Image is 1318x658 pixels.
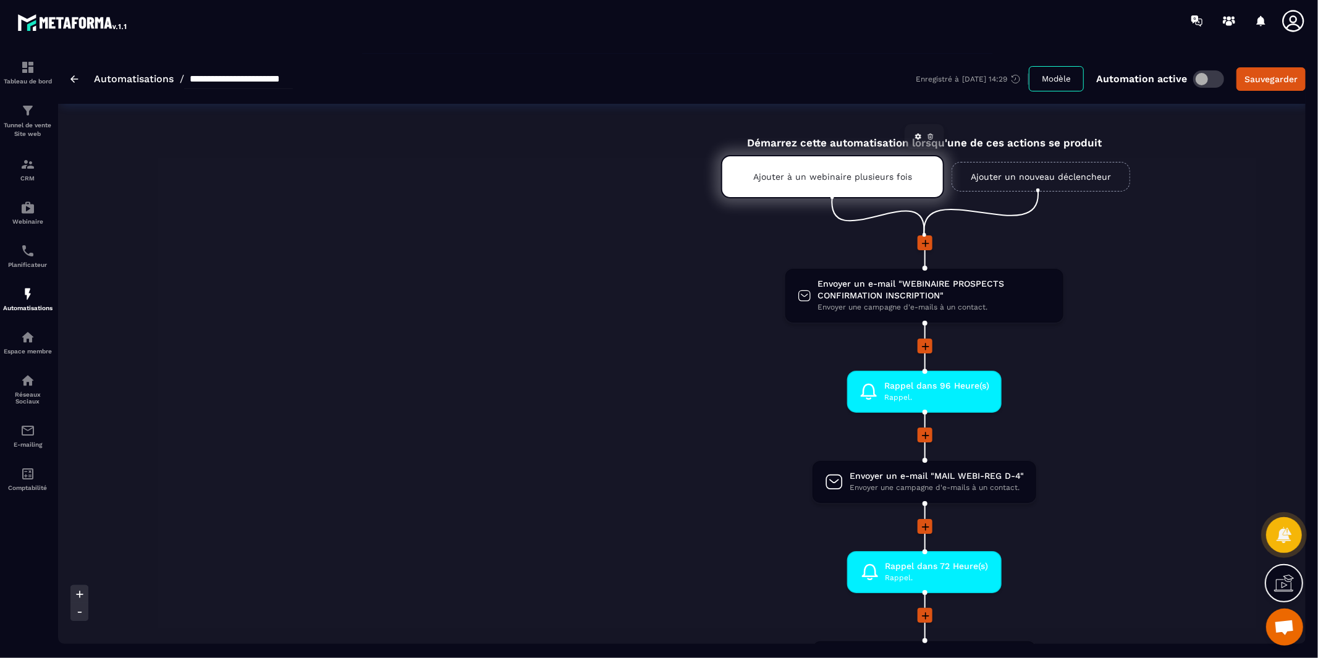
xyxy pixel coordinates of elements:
p: Webinaire [3,218,53,225]
a: formationformationCRM [3,148,53,191]
p: Automation active [1096,73,1187,85]
p: Espace membre [3,348,53,355]
p: Tunnel de vente Site web [3,121,53,138]
img: accountant [20,466,35,481]
img: formation [20,103,35,118]
p: Ajouter à un webinaire plusieurs fois [753,172,912,182]
p: Automatisations [3,305,53,311]
img: automations [20,287,35,302]
span: Rappel. [884,392,989,403]
img: social-network [20,373,35,388]
a: automationsautomationsAutomatisations [3,277,53,321]
img: automations [20,200,35,215]
span: Envoyer un e-mail "WEBINAIRE PROSPECTS CONFIRMATION INSCRIPTION" [817,278,1051,302]
p: [DATE] 14:29 [962,75,1007,83]
span: Envoyer une campagne d'e-mails à un contact. [817,302,1051,313]
img: arrow [70,75,78,83]
a: automationsautomationsEspace membre [3,321,53,364]
span: Rappel. [885,572,989,584]
div: Open chat [1266,609,1303,646]
img: logo [17,11,129,33]
p: E-mailing [3,441,53,448]
p: CRM [3,175,53,182]
span: / [180,73,184,85]
div: Enregistré à [916,74,1029,85]
a: accountantaccountantComptabilité [3,457,53,500]
a: social-networksocial-networkRéseaux Sociaux [3,364,53,414]
p: Tableau de bord [3,78,53,85]
img: formation [20,157,35,172]
a: automationsautomationsWebinaire [3,191,53,234]
a: formationformationTunnel de vente Site web [3,94,53,148]
a: emailemailE-mailing [3,414,53,457]
span: Envoyer une campagne d'e-mails à un contact. [850,482,1024,494]
p: Réseaux Sociaux [3,391,53,405]
img: scheduler [20,243,35,258]
button: Sauvegarder [1236,67,1306,91]
button: Modèle [1029,66,1084,91]
span: Envoyer un e-mail "MAIL WEBI-REG D-4" [850,470,1024,482]
span: Rappel dans 96 Heure(s) [884,380,989,392]
a: formationformationTableau de bord [3,51,53,94]
span: Rappel dans 72 Heure(s) [885,560,989,572]
div: Sauvegarder [1244,73,1298,85]
p: Planificateur [3,261,53,268]
img: automations [20,330,35,345]
a: schedulerschedulerPlanificateur [3,234,53,277]
img: email [20,423,35,438]
a: Ajouter un nouveau déclencheur [952,162,1130,192]
a: Automatisations [94,73,174,85]
div: Démarrez cette automatisation lorsqu'une de ces actions se produit [690,122,1159,149]
img: formation [20,60,35,75]
p: Comptabilité [3,484,53,491]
